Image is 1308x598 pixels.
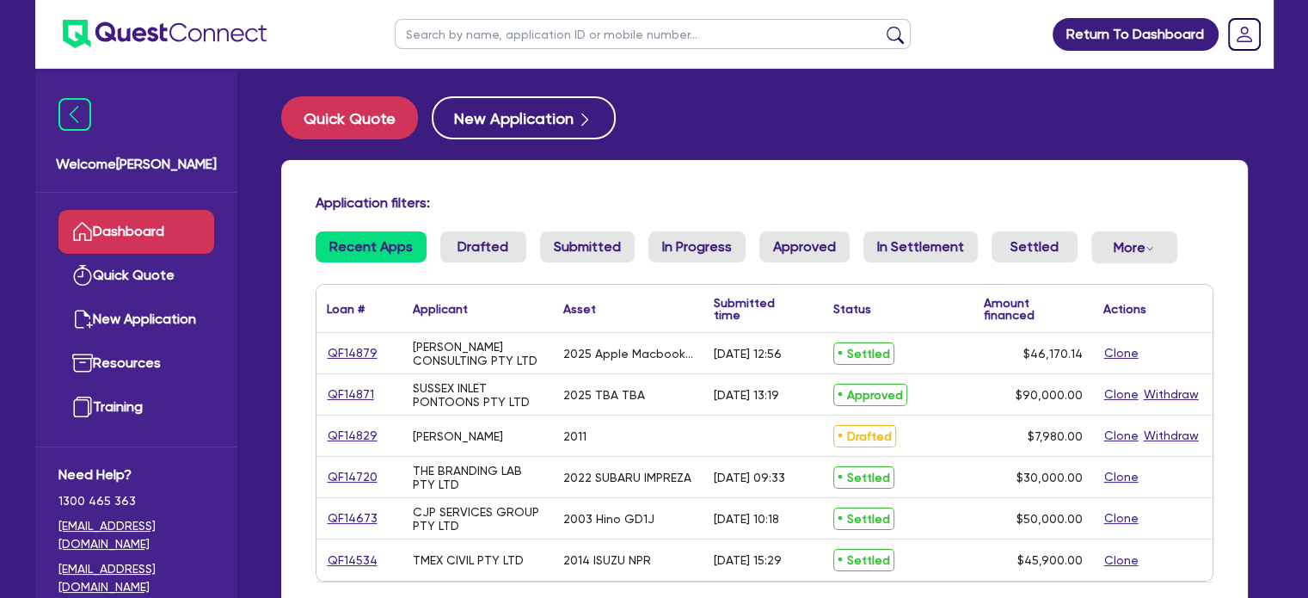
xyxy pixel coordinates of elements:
span: $90,000.00 [1016,388,1083,402]
div: Amount financed [984,297,1083,321]
a: Dropdown toggle [1222,12,1267,57]
a: Drafted [440,231,526,262]
span: $7,980.00 [1028,429,1083,443]
a: QF14720 [327,467,378,487]
div: [DATE] 09:33 [714,471,785,484]
button: Clone [1103,467,1139,487]
button: Clone [1103,343,1139,363]
span: Need Help? [58,465,214,485]
div: Status [833,303,871,315]
span: $46,170.14 [1023,347,1083,361]
a: QF14871 [327,385,375,404]
div: 2022 SUBARU IMPREZA [563,471,691,484]
span: $45,900.00 [1017,553,1083,567]
a: Recent Apps [316,231,427,262]
div: [DATE] 13:19 [714,388,779,402]
div: [DATE] 15:29 [714,553,782,567]
a: QF14534 [327,551,378,570]
input: Search by name, application ID or mobile number... [395,19,911,49]
span: 1300 465 363 [58,492,214,510]
span: Settled [833,549,894,571]
a: Settled [992,231,1078,262]
div: Applicant [413,303,468,315]
button: Clone [1103,426,1139,446]
div: Actions [1103,303,1146,315]
div: Submitted time [714,297,797,321]
a: Approved [759,231,850,262]
img: resources [72,353,93,373]
div: [DATE] 12:56 [714,347,782,361]
button: Withdraw [1143,385,1200,404]
a: [EMAIL_ADDRESS][DOMAIN_NAME] [58,517,214,553]
a: Submitted [540,231,635,262]
a: QF14879 [327,343,378,363]
div: [PERSON_NAME] [413,429,503,443]
span: Settled [833,466,894,489]
h4: Application filters: [316,194,1213,211]
div: TMEX CIVIL PTY LTD [413,553,524,567]
img: icon-menu-close [58,98,91,131]
img: quick-quote [72,265,93,286]
div: 2014 ISUZU NPR [563,553,651,567]
a: Quick Quote [58,254,214,298]
img: new-application [72,309,93,330]
button: Clone [1103,385,1139,404]
div: 2003 Hino GD1J [563,512,654,526]
span: $30,000.00 [1016,471,1083,484]
a: QF14829 [327,426,378,446]
button: Dropdown toggle [1091,231,1177,263]
a: [EMAIL_ADDRESS][DOMAIN_NAME] [58,560,214,596]
button: New Application [432,96,616,139]
div: 2025 Apple Macbook Air (15-Inch M4) [563,347,693,361]
span: Welcome [PERSON_NAME] [56,154,217,175]
div: [PERSON_NAME] CONSULTING PTY LTD [413,340,543,367]
a: Dashboard [58,210,214,254]
div: 2025 TBA TBA [563,388,645,402]
span: Settled [833,508,894,530]
div: CJP SERVICES GROUP PTY LTD [413,505,543,533]
div: 2011 [563,429,586,443]
a: In Settlement [863,231,978,262]
a: Return To Dashboard [1053,18,1219,51]
button: Withdraw [1143,426,1200,446]
button: Clone [1103,551,1139,570]
div: Loan # [327,303,365,315]
span: Settled [833,342,894,365]
a: Quick Quote [281,96,432,139]
span: Approved [833,384,907,406]
a: Resources [58,342,214,385]
span: $50,000.00 [1016,512,1083,526]
div: THE BRANDING LAB PTY LTD [413,464,543,491]
button: Clone [1103,509,1139,528]
div: SUSSEX INLET PONTOONS PTY LTD [413,381,543,409]
span: Drafted [833,425,896,447]
div: [DATE] 10:18 [714,512,779,526]
img: quest-connect-logo-blue [63,20,267,48]
button: Quick Quote [281,96,418,139]
a: QF14673 [327,509,378,528]
a: In Progress [648,231,746,262]
a: New Application [58,298,214,342]
a: Training [58,385,214,429]
img: training [72,397,93,417]
div: Asset [563,303,596,315]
